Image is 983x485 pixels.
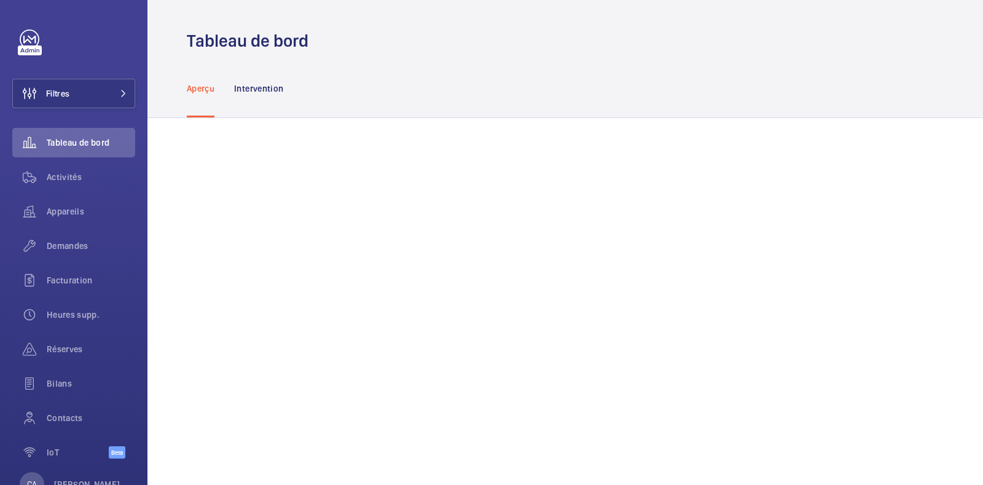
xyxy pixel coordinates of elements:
[47,446,109,459] span: IoT
[47,240,135,252] span: Demandes
[47,205,135,218] span: Appareils
[109,446,125,459] span: Beta
[234,82,283,95] p: Intervention
[47,412,135,424] span: Contacts
[47,309,135,321] span: Heures supp.
[47,136,135,149] span: Tableau de bord
[46,87,69,100] span: Filtres
[187,82,214,95] p: Aperçu
[187,30,316,52] h1: Tableau de bord
[47,377,135,390] span: Bilans
[47,343,135,355] span: Réserves
[47,274,135,286] span: Facturation
[47,171,135,183] span: Activités
[12,79,135,108] button: Filtres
